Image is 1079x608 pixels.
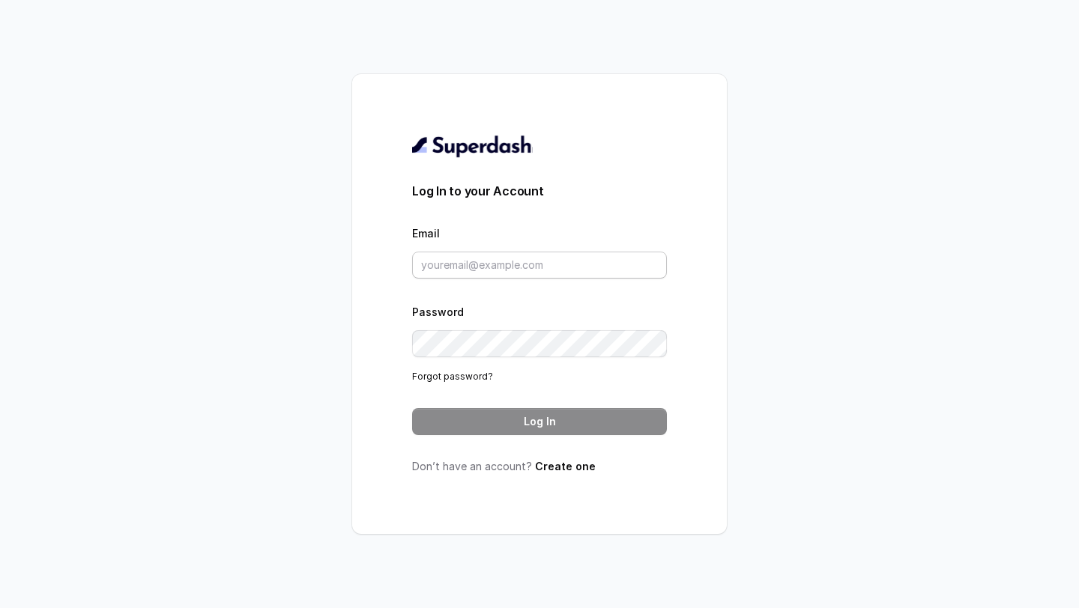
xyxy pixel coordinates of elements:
a: Create one [535,460,596,472]
h3: Log In to your Account [412,182,667,200]
p: Don’t have an account? [412,459,667,474]
label: Password [412,305,464,318]
button: Log In [412,408,667,435]
label: Email [412,227,440,240]
a: Forgot password? [412,371,493,382]
input: youremail@example.com [412,252,667,279]
img: light.svg [412,134,533,158]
